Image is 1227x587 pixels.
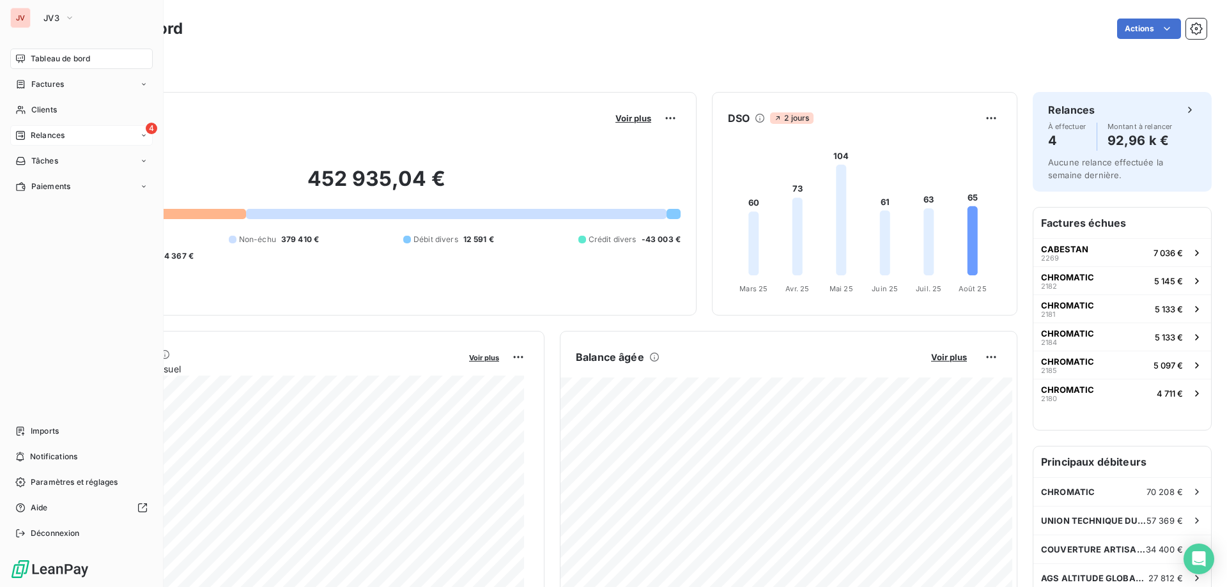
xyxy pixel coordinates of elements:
button: CHROMATIC21804 711 € [1033,379,1211,407]
button: Voir plus [465,351,503,363]
a: Imports [10,421,153,441]
span: 2185 [1041,367,1057,374]
h6: Relances [1048,102,1095,118]
div: JV [10,8,31,28]
span: CABESTAN [1041,244,1088,254]
span: Clients [31,104,57,116]
span: 57 369 € [1146,515,1183,526]
span: 379 410 € [281,234,319,245]
span: CHROMATIC [1041,356,1094,367]
span: 4 711 € [1157,388,1183,399]
span: CHROMATIC [1041,300,1094,310]
span: 2 jours [770,112,813,124]
button: Voir plus [927,351,971,363]
a: Tableau de bord [10,49,153,69]
span: Tâches [31,155,58,167]
span: AGS ALTITUDE GLOBAL SERVICES [1041,573,1148,583]
span: Factures [31,79,64,90]
span: Voir plus [469,353,499,362]
span: Notifications [30,451,77,462]
span: 5 097 € [1154,360,1183,370]
span: Montant à relancer [1107,123,1173,130]
h6: Principaux débiteurs [1033,446,1211,477]
h2: 452 935,04 € [72,166,681,204]
span: 5 145 € [1154,276,1183,286]
tspan: Juil. 25 [916,284,941,293]
h6: Balance âgée [576,349,644,365]
button: CHROMATIC21825 145 € [1033,266,1211,294]
tspan: Mai 25 [830,284,853,293]
button: CHROMATIC21845 133 € [1033,323,1211,351]
tspan: Août 25 [959,284,987,293]
span: -43 003 € [642,234,681,245]
span: UNION TECHNIQUE DU BATIMENT [1041,515,1146,526]
span: JV3 [43,13,59,23]
tspan: Mars 25 [739,284,768,293]
span: À effectuer [1048,123,1086,130]
span: Non-échu [239,234,276,245]
span: Crédit divers [589,234,637,245]
a: Paramètres et réglages [10,472,153,492]
span: Débit divers [413,234,458,245]
span: Paramètres et réglages [31,476,118,488]
span: 2269 [1041,254,1059,262]
span: 5 133 € [1155,304,1183,314]
span: 70 208 € [1146,487,1183,497]
a: Aide [10,498,153,518]
span: 2182 [1041,282,1057,290]
span: Voir plus [615,113,651,123]
tspan: Juin 25 [872,284,898,293]
span: 12 591 € [463,234,494,245]
span: COUVERTURE ARTISANALE TRADITIO [1041,544,1146,554]
span: 4 [146,123,157,134]
h6: Factures échues [1033,208,1211,238]
button: CHROMATIC21855 097 € [1033,351,1211,379]
h4: 92,96 k € [1107,130,1173,151]
span: CHROMATIC [1041,385,1094,395]
h4: 4 [1048,130,1086,151]
span: Aide [31,502,48,514]
span: CHROMATIC [1041,328,1094,339]
button: Voir plus [612,112,655,124]
span: Relances [31,130,65,141]
button: Actions [1117,19,1181,39]
a: Paiements [10,176,153,197]
span: Tableau de bord [31,53,90,65]
span: Aucune relance effectuée la semaine dernière. [1048,157,1163,180]
a: Clients [10,100,153,120]
span: CHROMATIC [1041,487,1095,497]
img: Logo LeanPay [10,559,89,579]
span: 2184 [1041,339,1057,346]
a: Tâches [10,151,153,171]
h6: DSO [728,111,750,126]
span: 2181 [1041,310,1055,318]
button: CABESTAN22697 036 € [1033,238,1211,266]
tspan: Avr. 25 [785,284,809,293]
span: Chiffre d'affaires mensuel [72,362,460,376]
span: -4 367 € [160,250,194,262]
span: 7 036 € [1154,248,1183,258]
span: 34 400 € [1146,544,1183,554]
span: Paiements [31,181,70,192]
span: Imports [31,425,59,437]
span: 5 133 € [1155,332,1183,342]
div: Open Intercom Messenger [1184,544,1214,574]
a: Factures [10,74,153,95]
a: 4Relances [10,125,153,146]
span: 2180 [1041,395,1057,402]
button: CHROMATIC21815 133 € [1033,294,1211,323]
span: CHROMATIC [1041,272,1094,282]
span: Déconnexion [31,528,80,539]
span: Voir plus [931,352,967,362]
span: 27 812 € [1148,573,1183,583]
